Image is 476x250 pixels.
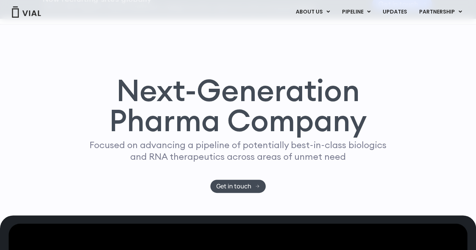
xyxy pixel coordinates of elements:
p: Focused on advancing a pipeline of potentially best-in-class biologics and RNA therapeutics acros... [87,139,390,162]
a: PARTNERSHIPMenu Toggle [413,6,468,18]
a: Get in touch [210,180,266,193]
span: Get in touch [216,183,251,189]
a: PIPELINEMenu Toggle [336,6,376,18]
h1: Next-Generation Pharma Company [75,75,401,135]
a: UPDATES [377,6,413,18]
img: Vial Logo [11,6,41,18]
a: ABOUT USMenu Toggle [290,6,336,18]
